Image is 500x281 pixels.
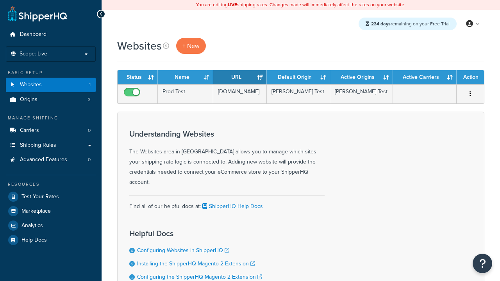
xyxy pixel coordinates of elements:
a: Configuring the ShipperHQ Magento 2 Extension [137,273,262,281]
th: Name: activate to sort column ascending [158,70,213,84]
a: Installing the ShipperHQ Magento 2 Extension [137,260,255,268]
b: LIVE [228,1,237,8]
span: Websites [20,82,42,88]
a: Websites 1 [6,78,96,92]
a: Shipping Rules [6,138,96,153]
strong: 234 days [371,20,391,27]
div: Resources [6,181,96,188]
a: Dashboard [6,27,96,42]
div: Basic Setup [6,69,96,76]
a: Test Your Rates [6,190,96,204]
h1: Websites [117,38,162,53]
a: Origins 3 [6,92,96,107]
span: Help Docs [21,237,47,244]
h3: Helpful Docs [129,229,270,238]
a: ShipperHQ Help Docs [201,202,263,210]
a: + New [176,38,206,54]
a: Advanced Features 0 [6,153,96,167]
a: Marketplace [6,204,96,218]
span: Shipping Rules [20,142,56,149]
th: Status: activate to sort column ascending [118,70,158,84]
div: remaining on your Free Trial [359,18,457,30]
span: Test Your Rates [21,194,59,200]
th: Action [457,70,484,84]
span: Marketplace [21,208,51,215]
a: Help Docs [6,233,96,247]
span: Origins [20,96,37,103]
div: Find all of our helpful docs at: [129,195,325,212]
li: Origins [6,92,96,107]
a: Configuring Websites in ShipperHQ [137,246,229,254]
span: Scope: Live [20,51,47,57]
button: Open Resource Center [473,254,492,273]
td: Prod Test [158,84,213,103]
th: URL: activate to sort column ascending [213,70,267,84]
span: Analytics [21,222,43,229]
td: [DOMAIN_NAME] [213,84,267,103]
td: [PERSON_NAME] Test [330,84,393,103]
span: 1 [89,82,91,88]
div: Manage Shipping [6,115,96,121]
li: Websites [6,78,96,92]
h3: Understanding Websites [129,130,325,138]
span: 3 [88,96,91,103]
th: Active Carriers: activate to sort column ascending [393,70,457,84]
span: Dashboard [20,31,46,38]
li: Advanced Features [6,153,96,167]
span: + New [182,41,200,50]
th: Active Origins: activate to sort column ascending [330,70,393,84]
span: Advanced Features [20,157,67,163]
span: Carriers [20,127,39,134]
td: [PERSON_NAME] Test [267,84,330,103]
span: 0 [88,157,91,163]
div: The Websites area in [GEOGRAPHIC_DATA] allows you to manage which sites your shipping rate logic ... [129,130,325,187]
li: Carriers [6,123,96,138]
a: ShipperHQ Home [8,6,67,21]
a: Analytics [6,219,96,233]
a: Carriers 0 [6,123,96,138]
th: Default Origin: activate to sort column ascending [267,70,330,84]
span: 0 [88,127,91,134]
